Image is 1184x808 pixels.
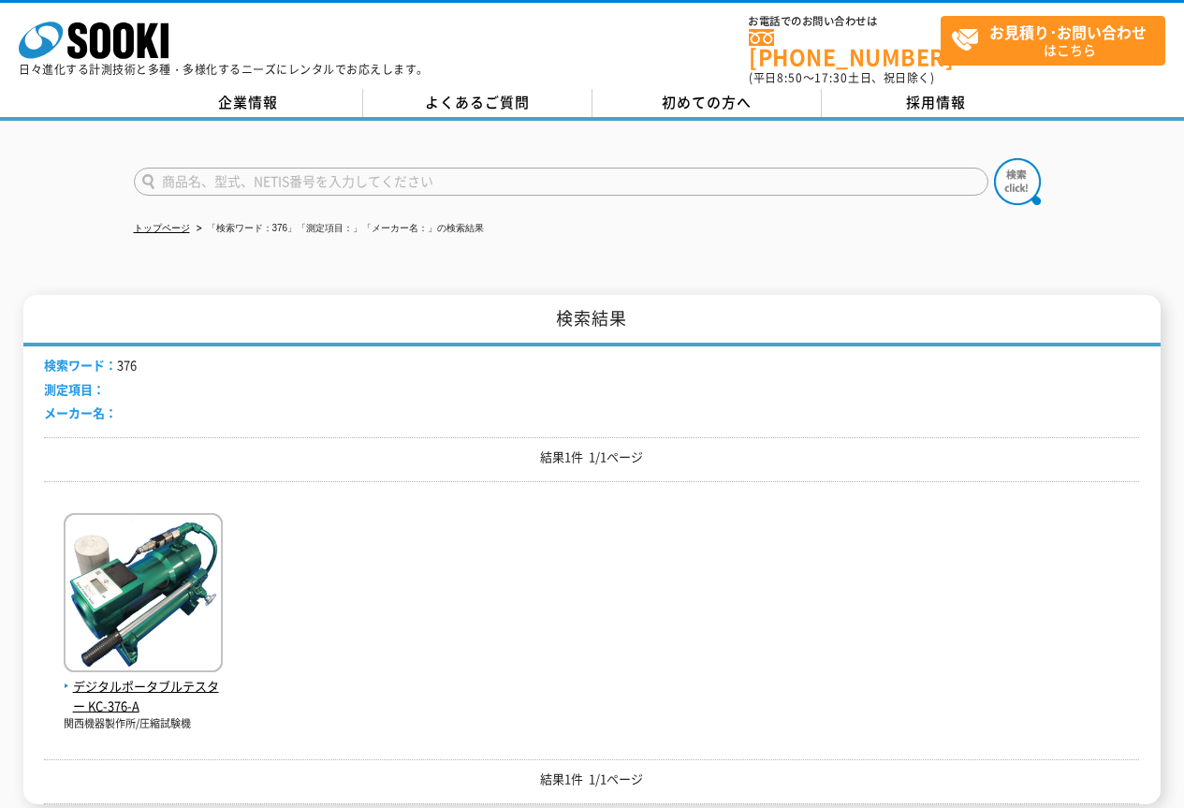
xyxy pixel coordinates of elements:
p: 結果1件 1/1ページ [44,770,1139,789]
li: 376 [44,356,137,375]
img: KC-376-A [64,513,223,677]
h1: 検索結果 [23,295,1160,346]
span: 8:50 [777,69,803,86]
li: 「検索ワード：376」「測定項目：」「メーカー名：」の検索結果 [193,219,485,239]
a: デジタルポータブルテスター KC-376-A [64,657,223,715]
span: 17:30 [814,69,848,86]
p: 結果1件 1/1ページ [44,448,1139,467]
a: [PHONE_NUMBER] [749,29,941,67]
span: はこちら [951,17,1164,64]
a: トップページ [134,223,190,233]
span: (平日 ～ 土日、祝日除く) [749,69,934,86]
a: 初めての方へ [592,89,822,117]
span: 検索ワード： [44,356,117,374]
p: 関西機器製作所/圧縮試験機 [64,716,223,732]
span: デジタルポータブルテスター KC-376-A [64,677,223,716]
a: お見積り･お問い合わせはこちら [941,16,1165,66]
strong: お見積り･お問い合わせ [989,21,1147,43]
a: 採用情報 [822,89,1051,117]
p: 日々進化する計測技術と多種・多様化するニーズにレンタルでお応えします。 [19,64,429,75]
span: メーカー名： [44,404,117,421]
a: 企業情報 [134,89,363,117]
a: よくあるご質問 [363,89,592,117]
span: 測定項目： [44,380,105,398]
span: お電話でのお問い合わせは [749,16,941,27]
img: btn_search.png [994,158,1041,205]
input: 商品名、型式、NETIS番号を入力してください [134,168,988,196]
span: 初めての方へ [662,92,752,112]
